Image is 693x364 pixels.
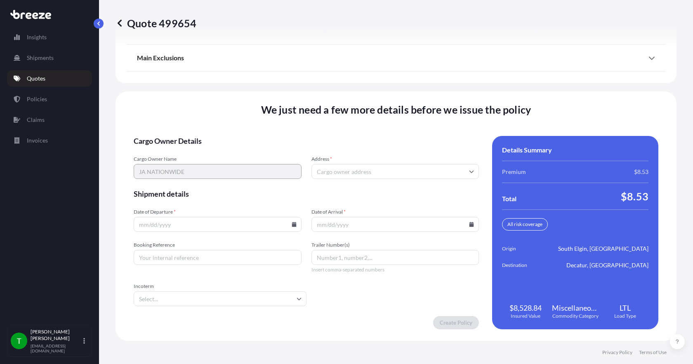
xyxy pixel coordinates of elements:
[27,33,47,41] p: Insights
[502,195,516,203] span: Total
[433,316,479,329] button: Create Policy
[31,343,82,353] p: [EMAIL_ADDRESS][DOMAIN_NAME]
[311,242,479,248] span: Trailer Number(s)
[134,283,306,290] span: Incoterm
[502,146,552,154] span: Details Summary
[7,50,92,66] a: Shipments
[27,95,47,103] p: Policies
[7,29,92,45] a: Insights
[134,189,479,199] span: Shipment details
[134,291,306,306] input: Select...
[552,313,599,319] span: Commodity Category
[602,349,632,356] a: Privacy Policy
[137,54,184,62] span: Main Exclusions
[502,245,548,253] span: Origin
[558,245,648,253] span: South Elgin, [GEOGRAPHIC_DATA]
[614,313,636,319] span: Load Type
[17,337,21,345] span: T
[634,168,648,176] span: $8.53
[134,209,302,215] span: Date of Departure
[27,136,48,145] p: Invoices
[552,303,599,313] span: Miscellaneous Manufactured Articles
[261,103,531,116] span: We just need a few more details before we issue the policy
[311,209,479,215] span: Date of Arrival
[311,250,479,265] input: Number1, number2,...
[502,168,526,176] span: Premium
[311,266,479,273] span: Insert comma-separated numbers
[137,48,655,68] div: Main Exclusions
[511,313,540,319] span: Insured Value
[27,74,45,83] p: Quotes
[134,250,302,265] input: Your internal reference
[7,132,92,149] a: Invoices
[311,156,479,162] span: Address
[134,156,302,162] span: Cargo Owner Name
[27,54,54,62] p: Shipments
[509,303,542,313] span: $8,528.84
[566,261,648,269] span: Decatur, [GEOGRAPHIC_DATA]
[7,91,92,107] a: Policies
[134,136,479,146] span: Cargo Owner Details
[7,70,92,87] a: Quotes
[115,17,196,30] p: Quote 499654
[639,349,667,356] a: Terms of Use
[7,112,92,128] a: Claims
[311,217,479,232] input: mm/dd/yyyy
[311,164,479,179] input: Cargo owner address
[502,218,548,231] div: All risk coverage
[31,328,82,342] p: [PERSON_NAME] [PERSON_NAME]
[502,261,548,269] span: Destination
[621,190,648,203] span: $8.53
[620,303,631,313] span: LTL
[440,319,472,327] p: Create Policy
[27,116,45,124] p: Claims
[134,242,302,248] span: Booking Reference
[134,217,302,232] input: mm/dd/yyyy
